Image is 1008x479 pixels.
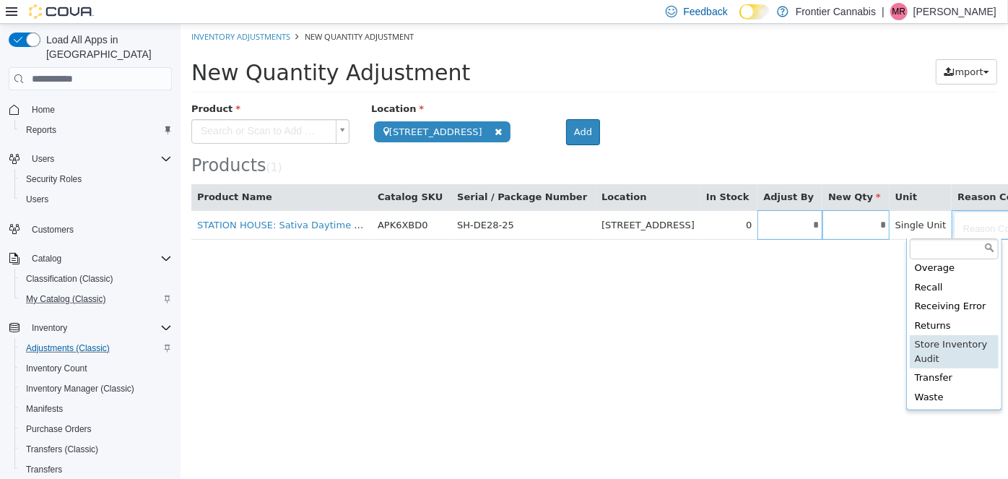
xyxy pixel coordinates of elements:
span: Feedback [683,4,727,19]
span: Manifests [20,400,172,418]
span: Users [32,153,54,165]
a: Transfers (Classic) [20,441,104,458]
span: Adjustments (Classic) [26,342,110,354]
div: Mary Reinert [890,3,908,20]
span: Load All Apps in [GEOGRAPHIC_DATA] [40,33,172,61]
span: Customers [26,220,172,238]
button: Inventory Manager (Classic) [14,379,178,399]
button: Inventory [26,319,73,337]
p: [PERSON_NAME] [913,3,996,20]
button: Users [14,189,178,210]
button: Users [3,149,178,169]
span: Manifests [26,403,63,415]
span: Purchase Orders [26,423,92,435]
p: Frontier Cannabis [796,3,876,20]
a: Transfers [20,461,68,478]
button: Home [3,99,178,120]
span: Transfers [20,461,172,478]
a: Home [26,101,61,118]
span: Dark Mode [739,20,740,20]
a: Security Roles [20,171,87,188]
span: Inventory [26,319,172,337]
button: Security Roles [14,169,178,189]
span: Reports [20,121,172,139]
a: Adjustments (Classic) [20,340,116,357]
span: My Catalog (Classic) [26,293,106,305]
a: Customers [26,221,79,238]
button: Customers [3,218,178,239]
div: Overage [729,235,818,254]
span: Customers [32,224,74,236]
span: My Catalog (Classic) [20,290,172,308]
button: Purchase Orders [14,419,178,439]
button: Manifests [14,399,178,419]
button: Inventory [3,318,178,338]
span: Users [26,194,48,205]
span: Transfers (Classic) [20,441,172,458]
span: Catalog [26,250,172,267]
span: Users [26,150,172,168]
button: Catalog [26,250,67,267]
span: Adjustments (Classic) [20,340,172,357]
div: Waste [729,364,818,384]
span: MR [892,3,906,20]
button: My Catalog (Classic) [14,289,178,309]
p: | [882,3,885,20]
a: Classification (Classic) [20,270,119,288]
span: Transfers (Classic) [26,444,98,455]
span: Users [20,191,172,208]
input: Dark Mode [739,4,770,20]
button: Adjustments (Classic) [14,338,178,358]
button: Inventory Count [14,358,178,379]
button: Users [26,150,60,168]
span: Home [26,100,172,118]
button: Transfers (Classic) [14,439,178,459]
a: Manifests [20,400,69,418]
div: Store Inventory Audit [729,311,818,345]
div: Transfer [729,345,818,364]
span: Purchase Orders [20,420,172,438]
button: Catalog [3,249,178,269]
button: Reports [14,120,178,140]
span: Home [32,104,55,116]
span: Classification (Classic) [20,270,172,288]
span: Catalog [32,253,61,264]
span: Inventory Manager (Classic) [20,380,172,397]
div: Receiving Error [729,273,818,293]
span: Transfers [26,464,62,475]
img: Cova [29,4,94,19]
span: Inventory Manager (Classic) [26,383,134,394]
div: Returns [729,293,818,312]
a: Inventory Manager (Classic) [20,380,140,397]
button: Classification (Classic) [14,269,178,289]
a: Reports [20,121,62,139]
span: Inventory [32,322,67,334]
span: Inventory Count [26,363,87,374]
div: Recall [729,254,818,274]
a: Purchase Orders [20,420,97,438]
span: Reports [26,124,56,136]
a: Users [20,191,54,208]
span: Security Roles [26,173,82,185]
span: Security Roles [20,171,172,188]
a: Inventory Count [20,360,93,377]
a: My Catalog (Classic) [20,290,112,308]
span: Classification (Classic) [26,273,113,285]
span: Inventory Count [20,360,172,377]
